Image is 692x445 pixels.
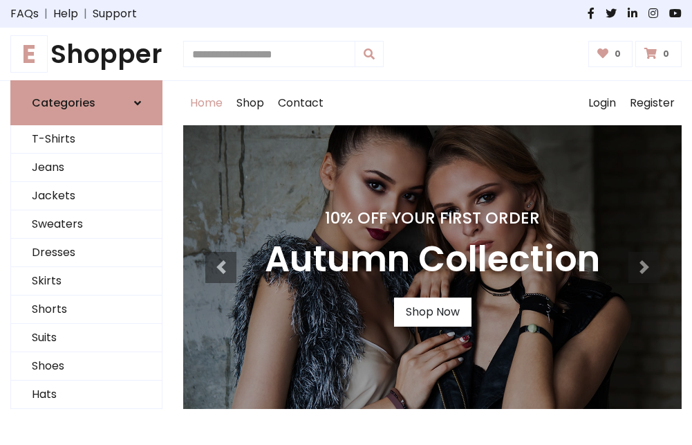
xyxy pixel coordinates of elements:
[265,208,600,228] h4: 10% Off Your First Order
[611,48,624,60] span: 0
[183,81,230,125] a: Home
[11,210,162,239] a: Sweaters
[11,381,162,409] a: Hats
[32,96,95,109] h6: Categories
[11,182,162,210] a: Jackets
[10,6,39,22] a: FAQs
[11,296,162,324] a: Shorts
[78,6,93,22] span: |
[11,125,162,154] a: T-Shirts
[11,154,162,182] a: Jeans
[394,298,471,327] a: Shop Now
[10,39,162,69] h1: Shopper
[265,239,600,281] h3: Autumn Collection
[588,41,633,67] a: 0
[53,6,78,22] a: Help
[11,324,162,352] a: Suits
[39,6,53,22] span: |
[230,81,271,125] a: Shop
[271,81,330,125] a: Contact
[581,81,623,125] a: Login
[11,239,162,267] a: Dresses
[623,81,682,125] a: Register
[10,35,48,73] span: E
[93,6,137,22] a: Support
[10,39,162,69] a: EShopper
[11,352,162,381] a: Shoes
[11,267,162,296] a: Skirts
[635,41,682,67] a: 0
[10,80,162,125] a: Categories
[660,48,673,60] span: 0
